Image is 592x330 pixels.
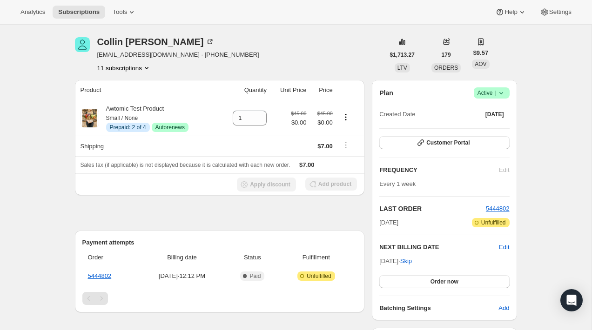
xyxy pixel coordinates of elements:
span: Unfulfilled [481,219,506,226]
span: [DATE] [485,111,504,118]
button: $1,713.27 [384,48,420,61]
button: Analytics [15,6,51,19]
span: | [495,89,496,97]
span: Help [505,8,517,16]
span: $9.57 [473,48,489,58]
span: LTV [397,65,407,71]
span: Skip [400,257,412,266]
button: Edit [499,243,509,252]
button: Tools [107,6,142,19]
span: Active [478,88,506,98]
th: Unit Price [269,80,309,100]
span: Tools [113,8,127,16]
button: Customer Portal [379,136,509,149]
button: Add [493,301,515,316]
span: Fulfillment [281,253,351,262]
button: Shipping actions [338,140,353,150]
button: Skip [395,254,417,269]
h6: Batching Settings [379,304,498,313]
span: $0.00 [291,118,306,127]
span: 179 [442,51,451,59]
button: Subscriptions [53,6,105,19]
span: $1,713.27 [390,51,415,59]
span: Every 1 week [379,180,416,187]
button: Order now [379,275,509,288]
small: $45.00 [317,111,333,116]
span: Add [498,304,509,313]
nav: Pagination [82,292,357,305]
div: Collin [PERSON_NAME] [97,37,215,46]
span: Paid [249,272,261,280]
button: Product actions [97,63,151,73]
span: [DATE] · 12:12 PM [140,271,224,281]
span: $7.00 [299,161,315,168]
span: Collin McMahon [75,37,90,52]
h2: LAST ORDER [379,204,486,213]
a: 5444802 [88,272,112,279]
span: Created Date [379,110,415,119]
div: Open Intercom Messenger [560,289,583,311]
span: Billing date [140,253,224,262]
h2: FREQUENCY [379,165,499,175]
th: Quantity [220,80,269,100]
h2: Plan [379,88,393,98]
span: Unfulfilled [307,272,331,280]
h2: Payment attempts [82,238,357,247]
span: AOV [475,61,486,67]
button: [DATE] [480,108,510,121]
small: $45.00 [291,111,306,116]
button: Product actions [338,112,353,122]
span: $0.00 [312,118,332,127]
span: Analytics [20,8,45,16]
span: [EMAIL_ADDRESS][DOMAIN_NAME] · [PHONE_NUMBER] [97,50,259,59]
span: [DATE] · [379,257,412,264]
button: 179 [436,48,457,61]
span: Customer Portal [426,139,470,146]
button: 5444802 [486,204,510,213]
span: Order now [431,278,458,285]
th: Shipping [75,136,221,156]
h2: NEXT BILLING DATE [379,243,499,252]
span: Subscriptions [58,8,100,16]
span: Status [229,253,275,262]
span: [DATE] [379,218,398,227]
span: $7.00 [317,143,333,150]
th: Price [309,80,335,100]
small: Small / None [106,115,138,121]
button: Settings [534,6,577,19]
th: Product [75,80,221,100]
span: Sales tax (if applicable) is not displayed because it is calculated with each new order. [81,162,290,168]
span: ORDERS [434,65,458,71]
button: Help [490,6,532,19]
a: 5444802 [486,205,510,212]
span: Settings [549,8,572,16]
span: Autorenews [155,124,185,131]
div: Awtomic Test Product [99,104,188,132]
span: Prepaid: 2 of 4 [110,124,146,131]
th: Order [82,247,137,268]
